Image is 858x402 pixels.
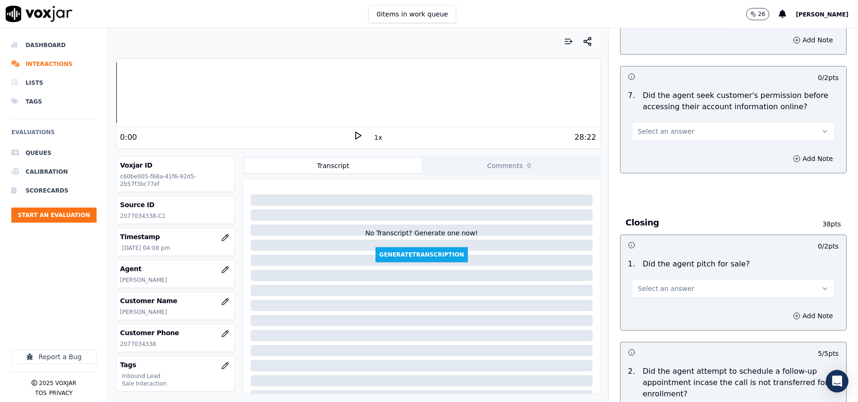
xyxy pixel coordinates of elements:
p: 7 . [624,90,639,113]
a: Lists [11,73,97,92]
h3: Source ID [120,200,231,209]
button: [PERSON_NAME] [796,8,858,20]
h3: Customer Phone [120,328,231,338]
button: Add Note [787,33,839,47]
span: Select an answer [638,127,695,136]
button: Report a Bug [11,350,97,364]
button: Start an Evaluation [11,208,97,223]
div: 0:00 [120,132,137,143]
button: 1x [372,131,384,144]
button: GenerateTranscription [376,247,468,262]
button: Comments [422,158,599,173]
p: [PERSON_NAME] [120,308,231,316]
p: [PERSON_NAME] [120,276,231,284]
button: Add Note [787,309,839,322]
a: Interactions [11,55,97,73]
a: Tags [11,92,97,111]
h3: Customer Name [120,296,231,306]
p: Did the agent attempt to schedule a follow-up appointment incase the call is not transferred for ... [643,366,839,400]
p: 2 . [624,366,639,400]
h3: Agent [120,264,231,273]
button: Add Note [787,152,839,165]
p: c60be005-f68a-41f6-92d5-2b57f3bc77ef [120,173,231,188]
h3: Tags [120,360,231,370]
h3: Timestamp [120,232,231,241]
button: 26 [746,8,769,20]
div: Open Intercom Messenger [826,370,849,393]
h3: Voxjar ID [120,161,231,170]
a: Scorecards [11,181,97,200]
p: Did the agent pitch for sale? [643,258,750,270]
a: Queues [11,144,97,162]
p: 0 / 2 pts [818,73,839,82]
p: Did the agent seek customer's permission before accessing their account information online? [643,90,839,113]
img: voxjar logo [6,6,73,22]
h3: Closing [626,217,805,229]
h6: Evaluations [11,127,97,144]
p: Inbound Lead [122,372,231,380]
span: 0 [525,161,533,170]
p: 2077034338-C1 [120,212,231,220]
p: 38 pts [805,219,841,229]
p: 5 / 5 pts [818,349,839,358]
p: 26 [758,10,765,18]
button: Transcript [245,158,422,173]
p: 1 . [624,258,639,270]
p: 2025 Voxjar [39,379,76,387]
button: 26 [746,8,779,20]
span: [PERSON_NAME] [796,11,849,18]
div: No Transcript? Generate one now! [365,228,478,247]
span: Select an answer [638,284,695,293]
p: Sale Interaction [122,380,231,387]
p: 2077034338 [120,340,231,348]
a: Dashboard [11,36,97,55]
div: 28:22 [574,132,596,143]
button: Privacy [49,389,73,397]
button: 0items in work queue [368,5,456,23]
p: 0 / 2 pts [818,241,839,251]
a: Calibration [11,162,97,181]
p: [DATE] 04:08 pm [122,244,231,252]
button: TOS [35,389,47,397]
